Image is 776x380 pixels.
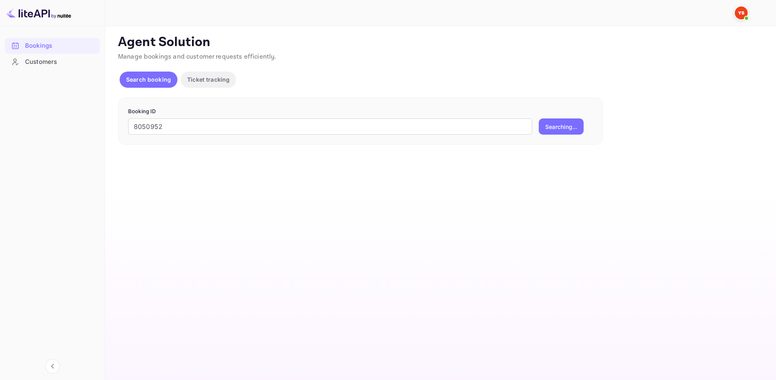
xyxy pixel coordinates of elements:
div: Customers [5,54,100,70]
span: Manage bookings and customer requests efficiently. [118,53,276,61]
a: Bookings [5,38,100,53]
p: Booking ID [128,108,593,116]
div: Customers [25,57,96,67]
img: LiteAPI logo [6,6,71,19]
p: Agent Solution [118,34,761,51]
button: Collapse navigation [45,359,60,374]
div: Bookings [5,38,100,54]
a: Customers [5,54,100,69]
p: Search booking [126,75,171,84]
button: Searching... [539,118,584,135]
div: Bookings [25,41,96,51]
input: Enter Booking ID (e.g., 63782194) [128,118,532,135]
img: Yandex Support [735,6,748,19]
p: Ticket tracking [187,75,230,84]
